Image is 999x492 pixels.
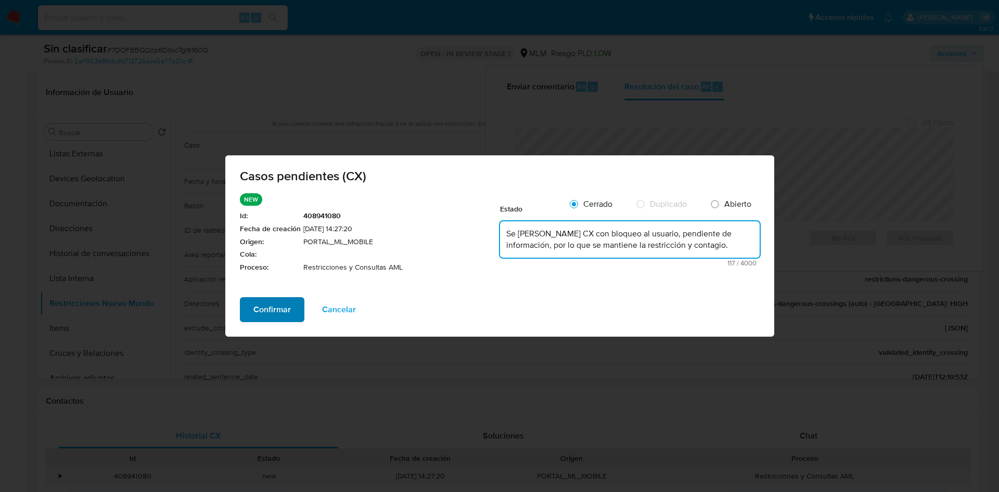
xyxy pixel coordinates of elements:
span: Casos pendientes (CX) [240,170,760,182]
p: NEW [240,193,262,206]
span: 408941080 [303,211,500,221]
span: Máximo 4000 caracteres [503,260,757,267]
span: Fecha de creación [240,224,301,234]
span: PORTAL_ML_MOBILE [303,237,500,247]
span: Origen : [240,237,301,247]
span: Confirmar [253,298,291,321]
div: Estado [500,193,562,219]
span: Cola : [240,249,301,260]
textarea: Se [PERSON_NAME] CX con bloqueo al usuario, pendiente de información, por lo que se mantiene la r... [500,221,760,258]
span: Id : [240,211,301,221]
span: Abierto [724,198,751,210]
span: Restricciones y Consultas AML [303,262,500,273]
span: Proceso : [240,262,301,273]
span: Cerrado [583,198,612,210]
button: Cancelar [309,297,369,322]
span: Cancelar [322,298,356,321]
button: Confirmar [240,297,304,322]
span: [DATE] 14:27:20 [303,224,500,234]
